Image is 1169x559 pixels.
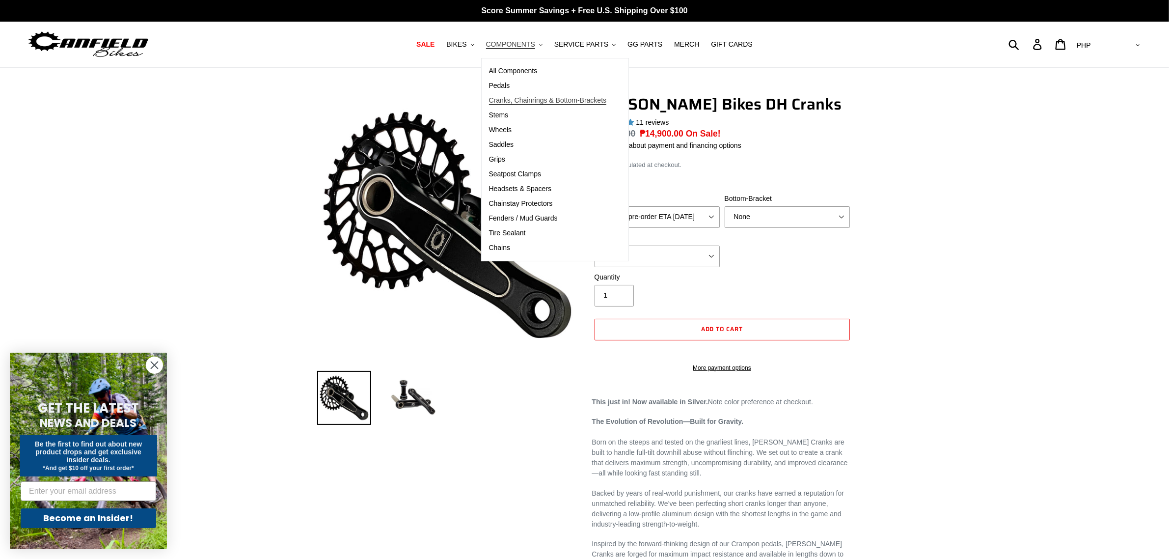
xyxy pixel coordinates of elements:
span: Cranks, Chainrings & Bottom-Brackets [489,96,607,105]
span: BIKES [446,40,466,49]
span: Add to cart [701,324,743,334]
span: COMPONENTS [486,40,535,49]
span: GG PARTS [627,40,662,49]
label: Size [595,194,720,204]
span: Grips [489,155,505,164]
span: Fenders / Mud Guards [489,214,558,223]
span: On Sale! [686,127,721,140]
label: Quantity [595,272,720,282]
a: Pedals [482,79,614,93]
button: Become an Insider! [21,508,156,528]
label: Chainring [595,233,720,243]
p: Backed by years of real-world punishment, our cranks have earned a reputation for unmatched relia... [592,488,852,530]
strong: The Evolution of Revolution—Built for Gravity. [592,418,744,425]
span: Wheels [489,126,512,134]
img: Load image into Gallery viewer, Canfield Bikes DH Cranks [386,371,440,425]
label: Bottom-Bracket [725,194,850,204]
span: NEWS AND DEALS [40,415,137,431]
a: MERCH [669,38,704,51]
img: Canfield Bikes [27,29,150,60]
a: Headsets & Spacers [482,182,614,196]
span: Seatpost Clamps [489,170,542,178]
a: GIFT CARDS [706,38,758,51]
button: Add to cart [595,319,850,340]
a: Saddles [482,138,614,152]
a: Chainstay Protectors [482,196,614,211]
img: Load image into Gallery viewer, Canfield Bikes DH Cranks [317,371,371,425]
a: Fenders / Mud Guards [482,211,614,226]
span: Chains [489,244,511,252]
span: GET THE LATEST [38,399,139,417]
span: Stems [489,111,509,119]
span: ₱14,900.00 [640,129,683,139]
span: Pedals [489,82,510,90]
a: SALE [411,38,439,51]
span: 11 reviews [636,118,669,126]
span: Tire Sealant [489,229,526,237]
a: Wheels [482,123,614,138]
input: Enter your email address [21,481,156,501]
button: COMPONENTS [481,38,547,51]
span: Be the first to find out about new product drops and get exclusive insider deals. [35,440,142,464]
button: SERVICE PARTS [549,38,621,51]
a: Grips [482,152,614,167]
span: Saddles [489,140,514,149]
a: Learn more about payment and financing options [592,141,741,149]
input: Search [1014,33,1039,55]
a: Seatpost Clamps [482,167,614,182]
span: All Components [489,67,538,75]
span: MERCH [674,40,699,49]
span: SALE [416,40,435,49]
p: Born on the steeps and tested on the gnarliest lines, [PERSON_NAME] Cranks are built to handle fu... [592,417,852,478]
a: Tire Sealant [482,226,614,241]
a: Stems [482,108,614,123]
strong: This just in! Now available in Silver. [592,398,708,406]
a: All Components [482,64,614,79]
span: Chainstay Protectors [489,199,553,208]
span: *And get $10 off your first order* [43,465,134,472]
a: More payment options [595,363,850,372]
button: Close dialog [146,357,163,374]
a: Chains [482,241,614,255]
span: SERVICE PARTS [554,40,608,49]
p: Note color preference at checkout. [592,397,852,407]
a: Cranks, Chainrings & Bottom-Brackets [482,93,614,108]
a: GG PARTS [623,38,667,51]
h1: [PERSON_NAME] Bikes DH Cranks [592,95,852,113]
span: Headsets & Spacers [489,185,552,193]
span: GIFT CARDS [711,40,753,49]
div: calculated at checkout. [592,160,852,170]
button: BIKES [441,38,479,51]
